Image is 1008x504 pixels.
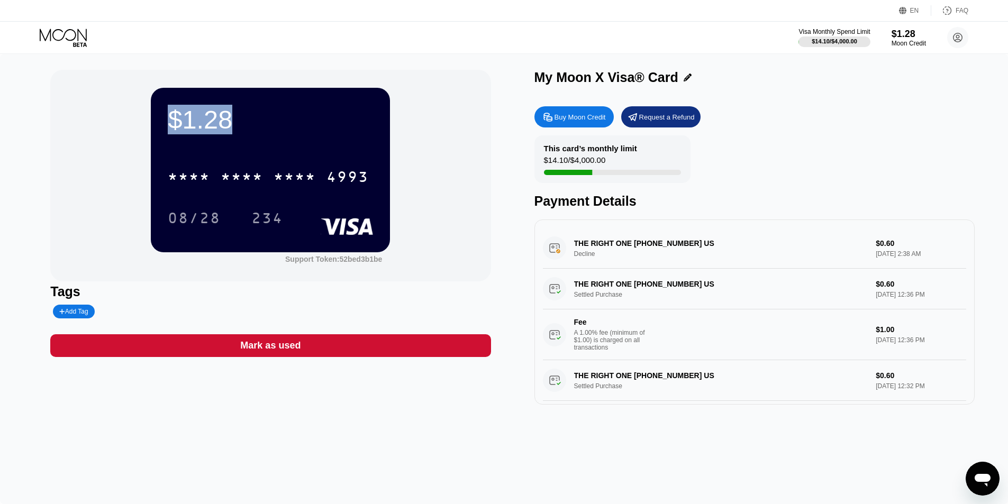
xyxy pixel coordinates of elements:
div: Buy Moon Credit [555,113,606,122]
div: FAQ [956,7,968,14]
div: Support Token:52bed3b1be [285,255,382,263]
div: Visa Monthly Spend Limit$14.10/$4,000.00 [798,28,870,47]
div: FAQ [931,5,968,16]
div: $1.00 [876,325,966,334]
div: $1.28Moon Credit [892,29,926,47]
div: EN [899,5,931,16]
div: Moon Credit [892,40,926,47]
div: EN [910,7,919,14]
div: 234 [243,205,291,231]
div: Support Token: 52bed3b1be [285,255,382,263]
div: A 1.00% fee (minimum of $1.00) is charged on all transactions [574,329,653,351]
div: Buy Moon Credit [534,106,614,127]
div: Tags [50,284,491,299]
div: $1.28 [168,105,373,134]
div: Add Tag [59,308,88,315]
div: Mark as used [50,334,491,357]
div: Visa Monthly Spend Limit [798,28,870,35]
div: $1.28 [892,29,926,40]
div: Payment Details [534,194,975,209]
div: [DATE] 12:36 PM [876,336,966,344]
div: $14.10 / $4,000.00 [544,155,606,170]
div: Add Tag [53,305,94,318]
div: Request a Refund [639,113,695,122]
div: $14.10 / $4,000.00 [812,38,857,44]
div: 08/28 [160,205,229,231]
div: 234 [251,211,283,228]
div: FeeA 1.00% fee (minimum of $1.00) is charged on all transactions$1.00[DATE] 12:36 PM [543,309,966,360]
div: FeeA 1.00% fee (minimum of $1.00) is charged on all transactions$1.00[DATE] 12:32 PM [543,401,966,452]
div: Request a Refund [621,106,701,127]
div: 08/28 [168,211,221,228]
div: My Moon X Visa® Card [534,70,678,85]
div: 4993 [326,170,369,187]
div: This card’s monthly limit [544,144,637,153]
iframe: Button to launch messaging window [966,462,1000,496]
div: Mark as used [240,340,301,352]
div: Fee [574,318,648,326]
